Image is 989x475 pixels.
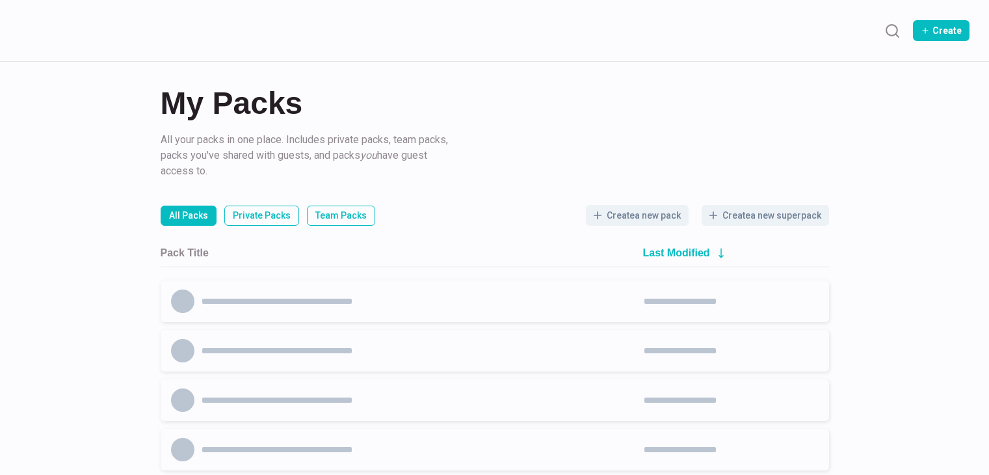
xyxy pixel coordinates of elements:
p: All your packs in one place. Includes private packs, team packs, packs you've shared with guests,... [161,132,453,179]
button: Create Pack [913,20,969,41]
img: Packs logo [20,13,107,44]
i: you [360,149,377,161]
h2: Pack Title [161,247,209,259]
p: Team Packs [315,209,367,223]
h2: My Packs [161,88,829,119]
a: Packs logo [20,13,107,48]
p: All Packs [169,209,208,223]
p: Private Packs [233,209,291,223]
button: Createa new superpack [702,205,829,226]
h2: Last Modified [643,247,710,259]
button: Createa new pack [586,205,689,226]
button: Search [879,18,905,44]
